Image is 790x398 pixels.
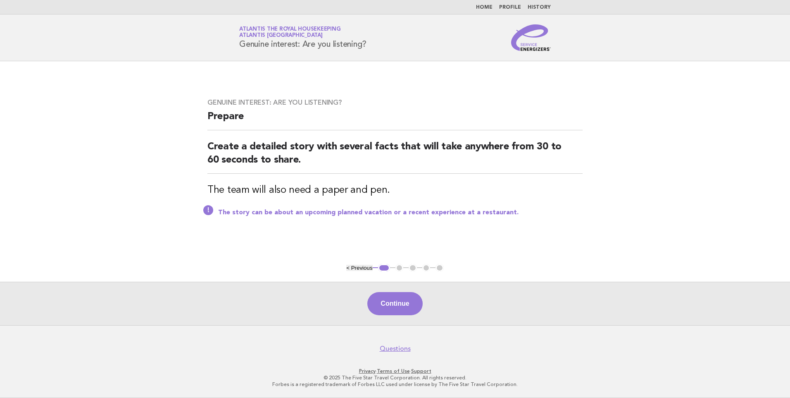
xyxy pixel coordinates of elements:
p: · · [142,368,648,374]
a: Terms of Use [377,368,410,374]
h1: Genuine interest: Are you listening? [239,27,366,48]
a: Atlantis the Royal HousekeepingAtlantis [GEOGRAPHIC_DATA] [239,26,340,38]
a: Questions [380,345,411,353]
a: Profile [499,5,521,10]
span: Atlantis [GEOGRAPHIC_DATA] [239,33,323,38]
a: History [528,5,551,10]
h2: Create a detailed story with several facts that will take anywhere from 30 to 60 seconds to share. [207,140,583,174]
button: Continue [367,292,422,315]
button: < Previous [346,265,372,271]
h2: Prepare [207,110,583,130]
p: The story can be about an upcoming planned vacation or a recent experience at a restaurant. [218,209,583,217]
a: Support [411,368,431,374]
img: Service Energizers [511,24,551,51]
h3: Genuine interest: Are you listening? [207,98,583,107]
a: Privacy [359,368,376,374]
p: Forbes is a registered trademark of Forbes LLC used under license by The Five Star Travel Corpora... [142,381,648,388]
button: 1 [378,264,390,272]
h3: The team will also need a paper and pen. [207,184,583,197]
p: © 2025 The Five Star Travel Corporation. All rights reserved. [142,374,648,381]
a: Home [476,5,493,10]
